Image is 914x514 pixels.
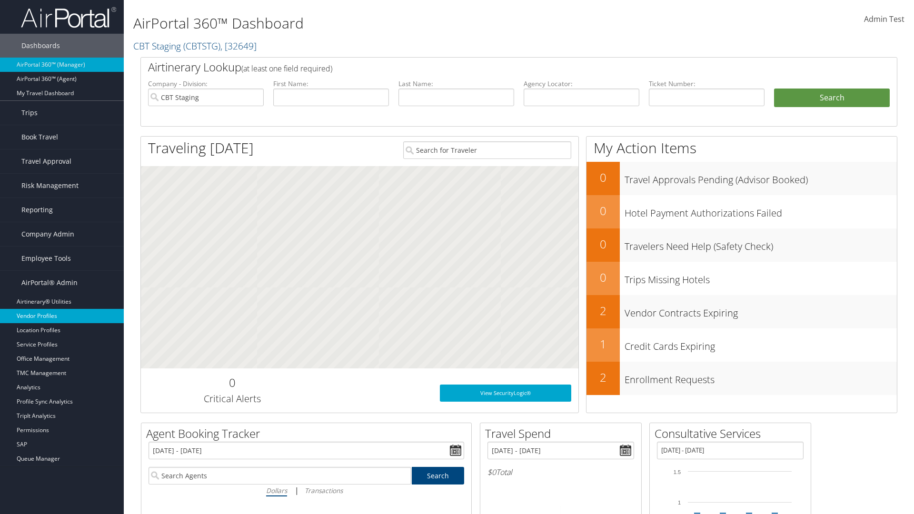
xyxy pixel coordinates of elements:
[133,13,647,33] h1: AirPortal 360™ Dashboard
[524,79,639,89] label: Agency Locator:
[586,362,897,395] a: 2Enrollment Requests
[625,268,897,287] h3: Trips Missing Hotels
[21,222,74,246] span: Company Admin
[674,469,681,475] tspan: 1.5
[398,79,514,89] label: Last Name:
[487,467,496,477] span: $0
[586,162,897,195] a: 0Travel Approvals Pending (Advisor Booked)
[649,79,765,89] label: Ticket Number:
[133,40,257,52] a: CBT Staging
[586,336,620,352] h2: 1
[655,425,811,442] h2: Consultative Services
[21,101,38,125] span: Trips
[148,138,254,158] h1: Traveling [DATE]
[586,169,620,186] h2: 0
[586,303,620,319] h2: 2
[21,247,71,270] span: Employee Tools
[183,40,220,52] span: ( CBTSTG )
[586,228,897,262] a: 0Travelers Need Help (Safety Check)
[412,467,465,484] a: Search
[625,235,897,253] h3: Travelers Need Help (Safety Check)
[148,392,316,405] h3: Critical Alerts
[146,425,471,442] h2: Agent Booking Tracker
[485,425,641,442] h2: Travel Spend
[148,79,264,89] label: Company - Division:
[149,467,411,484] input: Search Agents
[21,34,60,58] span: Dashboards
[864,5,904,34] a: Admin Test
[21,6,116,29] img: airportal-logo.png
[625,335,897,353] h3: Credit Cards Expiring
[21,198,53,222] span: Reporting
[625,302,897,320] h3: Vendor Contracts Expiring
[625,202,897,220] h3: Hotel Payment Authorizations Failed
[305,486,343,495] i: Transactions
[625,368,897,386] h3: Enrollment Requests
[586,269,620,286] h2: 0
[586,262,897,295] a: 0Trips Missing Hotels
[586,295,897,328] a: 2Vendor Contracts Expiring
[148,59,827,75] h2: Airtinerary Lookup
[774,89,890,108] button: Search
[586,369,620,385] h2: 2
[266,486,287,495] i: Dollars
[21,271,78,295] span: AirPortal® Admin
[586,203,620,219] h2: 0
[220,40,257,52] span: , [ 32649 ]
[440,385,571,402] a: View SecurityLogic®
[148,375,316,391] h2: 0
[273,79,389,89] label: First Name:
[864,14,904,24] span: Admin Test
[403,141,571,159] input: Search for Traveler
[678,500,681,505] tspan: 1
[487,467,634,477] h6: Total
[21,174,79,198] span: Risk Management
[21,125,58,149] span: Book Travel
[586,328,897,362] a: 1Credit Cards Expiring
[241,63,332,74] span: (at least one field required)
[21,149,71,173] span: Travel Approval
[586,236,620,252] h2: 0
[149,484,464,496] div: |
[625,168,897,187] h3: Travel Approvals Pending (Advisor Booked)
[586,138,897,158] h1: My Action Items
[586,195,897,228] a: 0Hotel Payment Authorizations Failed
